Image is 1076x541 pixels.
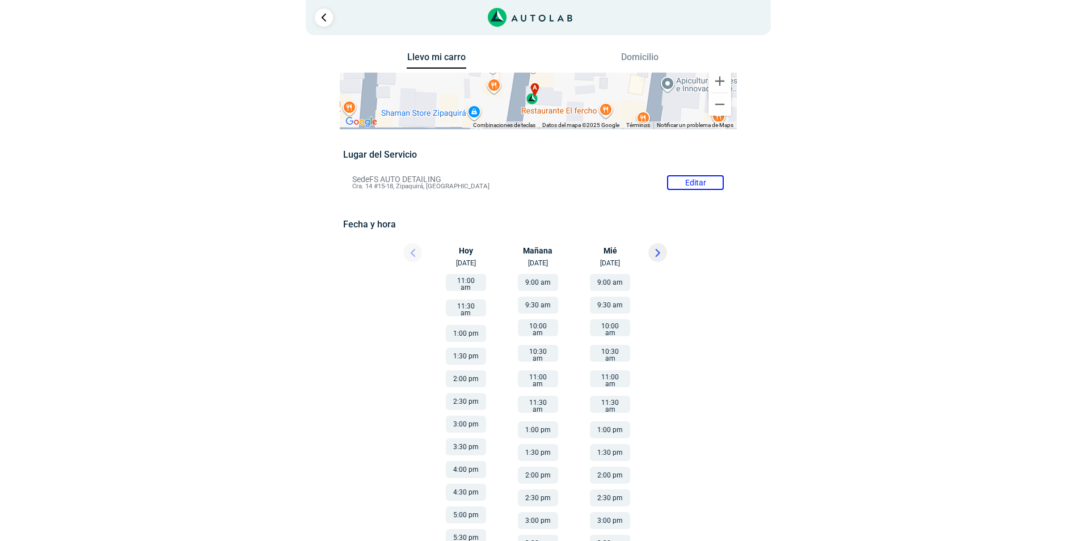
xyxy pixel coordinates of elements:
[590,274,630,291] button: 9:00 am
[518,345,558,362] button: 10:30 am
[518,489,558,506] button: 2:30 pm
[542,122,619,128] span: Datos del mapa ©2025 Google
[657,122,733,128] a: Notificar un problema de Maps
[446,461,486,478] button: 4:00 pm
[590,319,630,336] button: 10:00 am
[533,83,537,93] span: a
[446,438,486,455] button: 3:30 pm
[446,506,486,523] button: 5:00 pm
[518,421,558,438] button: 1:00 pm
[473,121,535,129] button: Combinaciones de teclas
[518,444,558,461] button: 1:30 pm
[518,297,558,314] button: 9:30 am
[518,512,558,529] button: 3:00 pm
[708,70,731,92] button: Ampliar
[590,444,630,461] button: 1:30 pm
[446,348,486,365] button: 1:30 pm
[343,115,380,129] img: Google
[590,421,630,438] button: 1:00 pm
[590,370,630,387] button: 11:00 am
[590,467,630,484] button: 2:00 pm
[446,274,486,291] button: 11:00 am
[590,345,630,362] button: 10:30 am
[626,122,650,128] a: Términos (se abre en una nueva pestaña)
[590,297,630,314] button: 9:30 am
[488,11,572,22] a: Link al sitio de autolab
[610,52,669,68] button: Domicilio
[446,484,486,501] button: 4:30 pm
[518,274,558,291] button: 9:00 am
[446,393,486,410] button: 2:30 pm
[343,149,733,160] h5: Lugar del Servicio
[315,9,333,27] a: Ir al paso anterior
[446,325,486,342] button: 1:00 pm
[590,396,630,413] button: 11:30 am
[518,396,558,413] button: 11:30 am
[446,370,486,387] button: 2:00 pm
[343,219,733,230] h5: Fecha y hora
[407,52,466,69] button: Llevo mi carro
[343,115,380,129] a: Abre esta zona en Google Maps (se abre en una nueva ventana)
[590,489,630,506] button: 2:30 pm
[518,370,558,387] button: 11:00 am
[708,93,731,116] button: Reducir
[518,319,558,336] button: 10:00 am
[446,299,486,316] button: 11:30 am
[590,512,630,529] button: 3:00 pm
[446,416,486,433] button: 3:00 pm
[518,467,558,484] button: 2:00 pm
